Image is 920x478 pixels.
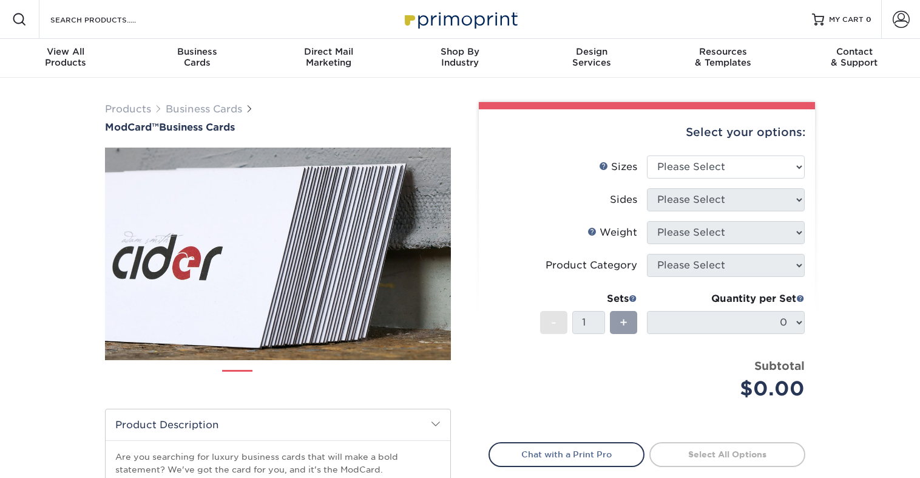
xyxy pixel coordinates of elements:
[489,442,644,466] a: Chat with a Print Pro
[105,103,151,115] a: Products
[657,46,789,57] span: Resources
[106,409,450,440] h2: Product Description
[526,46,657,57] span: Design
[657,39,789,78] a: Resources& Templates
[647,292,805,306] div: Quantity per Set
[394,39,526,78] a: Shop ByIndustry
[263,365,293,395] img: Business Cards 02
[551,313,556,332] span: -
[866,15,871,24] span: 0
[599,160,637,174] div: Sizes
[788,39,920,78] a: Contact& Support
[132,39,263,78] a: BusinessCards
[263,46,394,57] span: Direct Mail
[105,121,451,133] h1: Business Cards
[166,103,242,115] a: Business Cards
[649,442,805,466] a: Select All Options
[263,46,394,68] div: Marketing
[587,225,637,240] div: Weight
[399,6,521,32] img: Primoprint
[526,39,657,78] a: DesignServices
[49,12,167,27] input: SEARCH PRODUCTS.....
[489,109,805,155] div: Select your options:
[788,46,920,68] div: & Support
[105,121,159,133] span: ModCard™
[303,365,334,395] img: Business Cards 03
[132,46,263,68] div: Cards
[394,46,526,68] div: Industry
[546,258,637,273] div: Product Category
[540,292,637,306] div: Sets
[526,46,657,68] div: Services
[620,313,627,332] span: +
[105,81,451,427] img: ModCard™ 01
[656,374,805,403] div: $0.00
[754,359,805,372] strong: Subtotal
[657,46,789,68] div: & Templates
[105,121,451,133] a: ModCard™Business Cards
[132,46,263,57] span: Business
[394,46,526,57] span: Shop By
[222,366,252,396] img: Business Cards 01
[788,46,920,57] span: Contact
[610,193,637,207] div: Sides
[263,39,394,78] a: Direct MailMarketing
[829,15,864,25] span: MY CART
